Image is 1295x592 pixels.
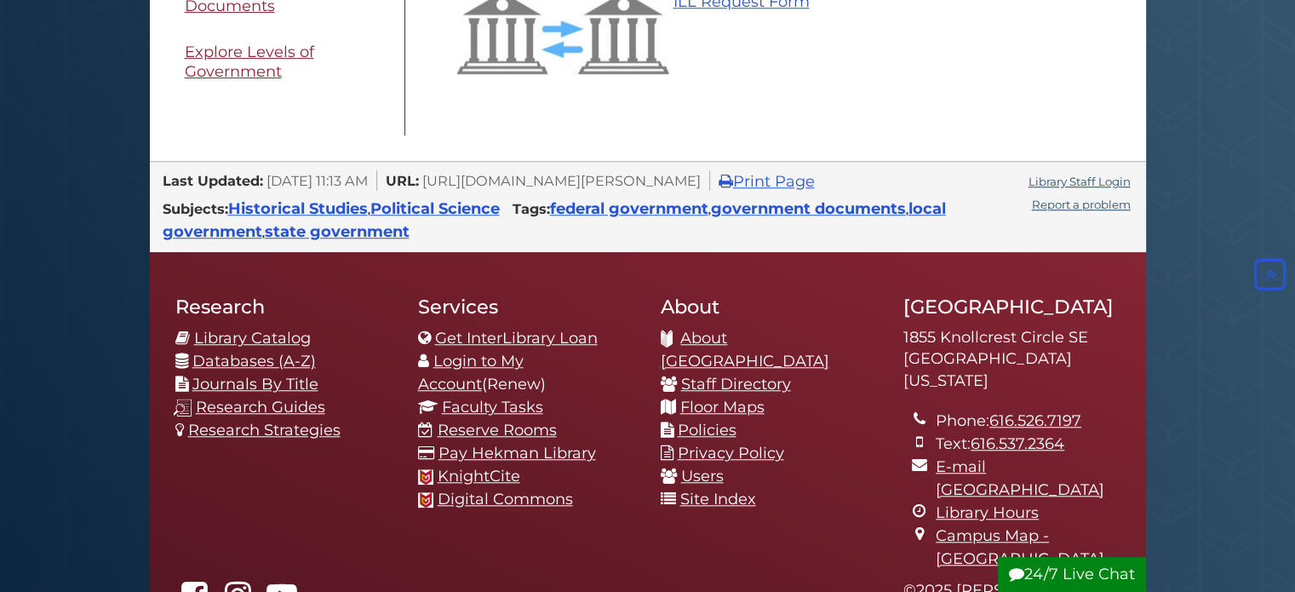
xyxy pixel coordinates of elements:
a: Reserve Rooms [438,421,557,440]
a: 616.526.7197 [989,411,1081,430]
h2: About [661,295,878,319]
i: Print Page [719,174,733,189]
span: URL: [386,172,419,189]
a: Digital Commons [438,490,573,509]
a: Explore Levels of Government [175,33,392,90]
a: Library Staff Login [1029,175,1131,188]
img: Calvin favicon logo [418,469,433,485]
img: research-guides-icon-white_37x37.png [174,399,192,417]
li: Text: [936,433,1120,456]
a: Faculty Tasks [442,398,543,417]
a: Print Page [719,172,815,191]
a: Login to My Account [418,352,524,394]
h2: [GEOGRAPHIC_DATA] [903,295,1120,319]
a: federal government [550,199,708,218]
a: KnightCite [438,467,520,486]
span: Last Updated: [163,172,263,189]
a: Library Hours [936,503,1039,522]
a: Political Science [370,199,500,218]
address: 1855 Knollcrest Circle SE [GEOGRAPHIC_DATA][US_STATE] [903,327,1120,393]
a: Campus Map - [GEOGRAPHIC_DATA] [936,526,1104,568]
span: [URL][DOMAIN_NAME][PERSON_NAME] [422,172,701,189]
a: Research Strategies [188,421,341,440]
a: Historical Studies [228,199,368,218]
span: , , , [163,204,946,239]
a: Floor Maps [680,398,765,417]
a: Journals By Title [192,375,318,394]
a: E-mail [GEOGRAPHIC_DATA] [936,457,1104,499]
span: Tags: [513,200,550,217]
img: Calvin favicon logo [418,492,433,508]
a: Staff Directory [681,375,791,394]
a: Policies [678,421,736,440]
a: Library Catalog [194,329,311,348]
li: Phone: [936,410,1120,433]
a: Pay Hekman Library [438,444,596,463]
a: Report a problem [1032,198,1131,211]
a: 616.537.2364 [971,434,1064,453]
span: [DATE] 11:13 AM [266,172,368,189]
button: 24/7 Live Chat [998,557,1146,592]
a: Users [681,467,724,486]
a: Research Guides [196,398,325,417]
a: Back to Top [1250,265,1291,284]
h2: Services [418,295,635,319]
a: government documents [711,199,906,218]
a: state government [265,222,410,241]
a: About [GEOGRAPHIC_DATA] [661,329,829,371]
a: Databases (A-Z) [192,352,316,371]
span: , [228,204,500,216]
a: Site Index [680,490,756,509]
h2: Research [175,295,393,319]
li: (Renew) [418,350,635,396]
a: Privacy Policy [678,444,784,463]
a: local government [163,199,946,241]
a: Get InterLibrary Loan [435,329,598,348]
span: Explore Levels of Government [185,43,314,81]
span: Subjects: [163,200,228,217]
